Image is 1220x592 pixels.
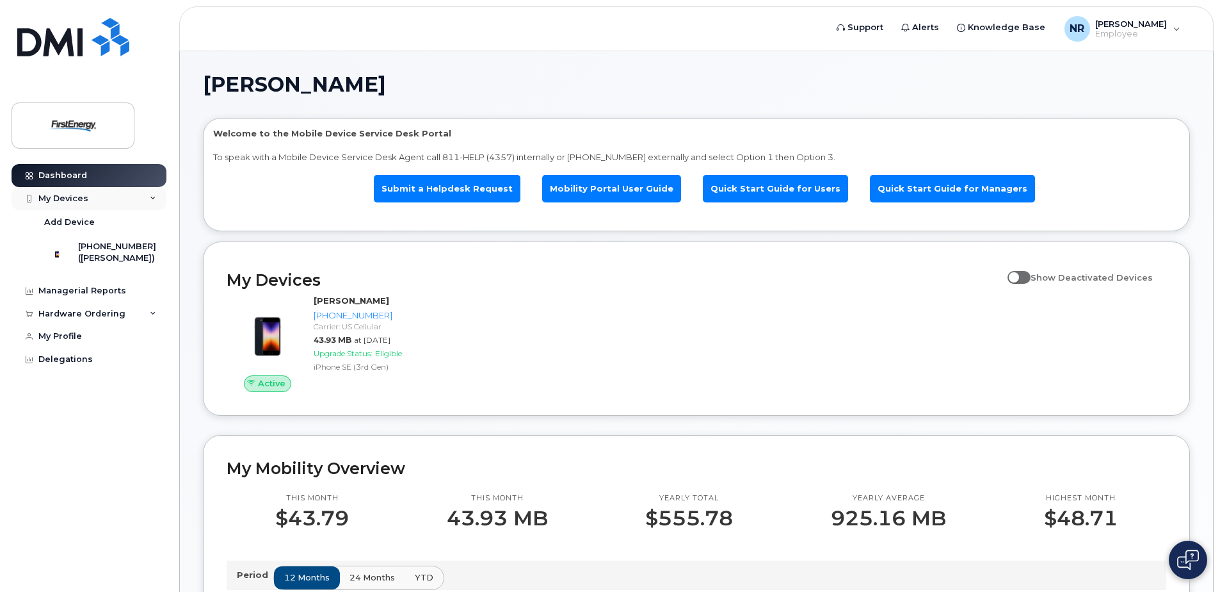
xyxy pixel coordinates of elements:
[447,493,548,504] p: This month
[237,301,298,363] img: image20231002-3703462-1angbar.jpeg
[645,507,733,530] p: $555.78
[227,270,1001,290] h2: My Devices
[831,507,946,530] p: 925.16 MB
[227,459,1166,478] h2: My Mobility Overview
[645,493,733,504] p: Yearly total
[415,571,433,584] span: YTD
[1177,550,1199,570] img: Open chat
[1031,272,1153,283] span: Show Deactivated Devices
[258,377,285,390] span: Active
[349,571,395,584] span: 24 months
[375,349,402,358] span: Eligible
[870,175,1035,202] a: Quick Start Guide for Managers
[314,309,445,322] div: [PHONE_NUMBER]
[1007,265,1018,275] input: Show Deactivated Devices
[275,493,349,504] p: This month
[314,295,389,306] strong: [PERSON_NAME]
[354,335,390,345] span: at [DATE]
[203,75,386,94] span: [PERSON_NAME]
[542,175,681,202] a: Mobility Portal User Guide
[314,335,351,345] span: 43.93 MB
[213,127,1180,140] p: Welcome to the Mobile Device Service Desk Portal
[831,493,946,504] p: Yearly average
[237,569,273,581] p: Period
[374,175,520,202] a: Submit a Helpdesk Request
[213,151,1180,163] p: To speak with a Mobile Device Service Desk Agent call 811-HELP (4357) internally or [PHONE_NUMBER...
[1044,493,1118,504] p: Highest month
[447,507,548,530] p: 43.93 MB
[1044,507,1118,530] p: $48.71
[314,361,445,372] div: iPhone SE (3rd Gen)
[314,321,445,332] div: Carrier: US Cellular
[314,349,373,358] span: Upgrade Status:
[227,295,450,392] a: Active[PERSON_NAME][PHONE_NUMBER]Carrier: US Cellular43.93 MBat [DATE]Upgrade Status:EligibleiPho...
[703,175,848,202] a: Quick Start Guide for Users
[275,507,349,530] p: $43.79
